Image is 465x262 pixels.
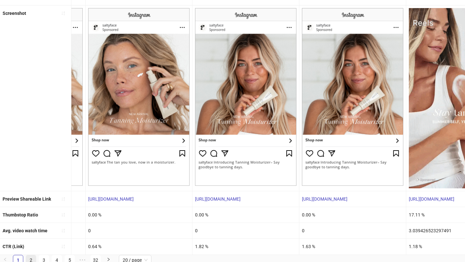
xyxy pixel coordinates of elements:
span: sort-ascending [61,244,66,249]
a: [URL][DOMAIN_NAME] [409,196,454,202]
a: [URL][DOMAIN_NAME] [88,196,134,202]
div: 0.00 % [86,207,192,223]
span: sort-ascending [61,228,66,233]
span: sort-ascending [61,197,66,201]
div: 0.64 % [86,239,192,254]
div: 1.63 % [299,239,406,254]
div: 0 [299,223,406,238]
span: right [107,257,110,261]
b: Thumbstop Ratio [3,212,38,217]
a: [URL][DOMAIN_NAME] [302,196,347,202]
span: left [3,257,7,261]
b: Preview Shareable Link [3,196,51,202]
div: 1.82 % [192,239,299,254]
div: 0 [192,223,299,238]
b: CTR (Link) [3,244,24,249]
img: Screenshot 120225500306830395 [302,8,403,186]
div: 0.00 % [299,207,406,223]
span: sort-ascending [61,11,66,16]
div: 0.00 % [192,207,299,223]
span: sort-ascending [61,213,66,217]
img: Screenshot 120225502264120395 [88,8,190,186]
b: Screenshot [3,11,26,16]
img: Screenshot 120226658410320395 [195,8,296,186]
a: [URL][DOMAIN_NAME] [195,196,241,202]
b: Avg. video watch time [3,228,47,233]
div: 0 [86,223,192,238]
